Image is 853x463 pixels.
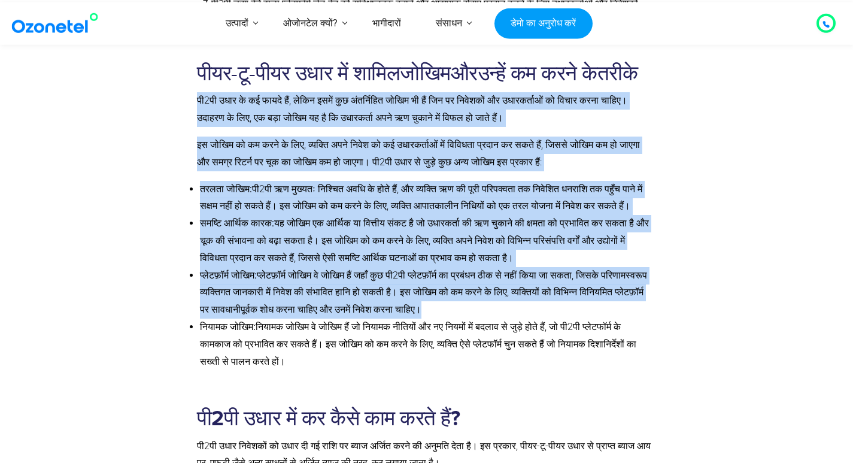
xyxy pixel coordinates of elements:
[200,217,649,264] font: यह जोखिम एक आर्थिक या वित्तीय संकट है जो उधारकर्ता की ऋण चुकाने की क्षमता को प्रभावित कर सकता है ...
[355,2,418,45] a: भागीदारों
[400,61,451,87] font: जोखिम
[197,139,640,168] font: इस जोखिम को कम करने के लिए, व्यक्ति अपने निवेश को कई उधारकर्ताओं में विविधता प्रदान कर सकते हैं, ...
[494,8,593,39] a: डेमो का अनुरोध करें
[200,321,256,332] font: नियामक जोखिम:
[200,183,642,212] font: पी2पी ऋण मुख्यतः निश्चित अवधि के होते हैं, और व्यक्ति ऋण की पूरी परिपक्वता तक निवेशित धनराशि तक प...
[200,270,257,281] font: प्लेटफ़ॉर्म जोखिम:
[226,17,248,29] font: उत्पादों
[200,321,636,367] font: नियामक जोखिम वे जोखिम हैं जो नियामक नीतियों और नए नियमों में बदलाव से जुड़े होते हैं, जो पी2पी प्...
[208,2,266,45] a: उत्पादों
[511,17,576,29] font: डेमो का अनुरोध करें
[200,217,274,229] font: समष्टि आर्थिक कारक:
[266,2,355,45] a: ओजोनटेल क्यों?
[283,17,338,29] font: ओजोनटेल क्यों?
[372,17,401,29] font: भागीदारों
[200,183,252,195] font: तरलता जोखिम:
[197,408,460,429] font: पी2पी उधार में कर कैसे काम करते हैं?
[451,61,478,87] font: और
[597,61,638,87] font: तरीके
[436,17,462,29] font: संसाधन
[197,95,627,123] font: पी2पी उधार के कई फायदे हैं, लेकिन इसमें कुछ अंतर्निहित जोखिम भी हैं जिन पर निवेशकों और उधारकर्ताओ...
[478,61,597,87] font: उन्हें कम करने के
[200,270,647,316] font: प्लेटफ़ॉर्म जोखिम वे जोखिम हैं जहाँ कुछ पी2पी प्लेटफ़ॉर्म का प्रबंधन ठीक से नहीं किया जा सकता, जि...
[197,61,400,87] font: पीयर-टू-पीयर उधार में शामिल
[418,2,479,45] a: संसाधन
